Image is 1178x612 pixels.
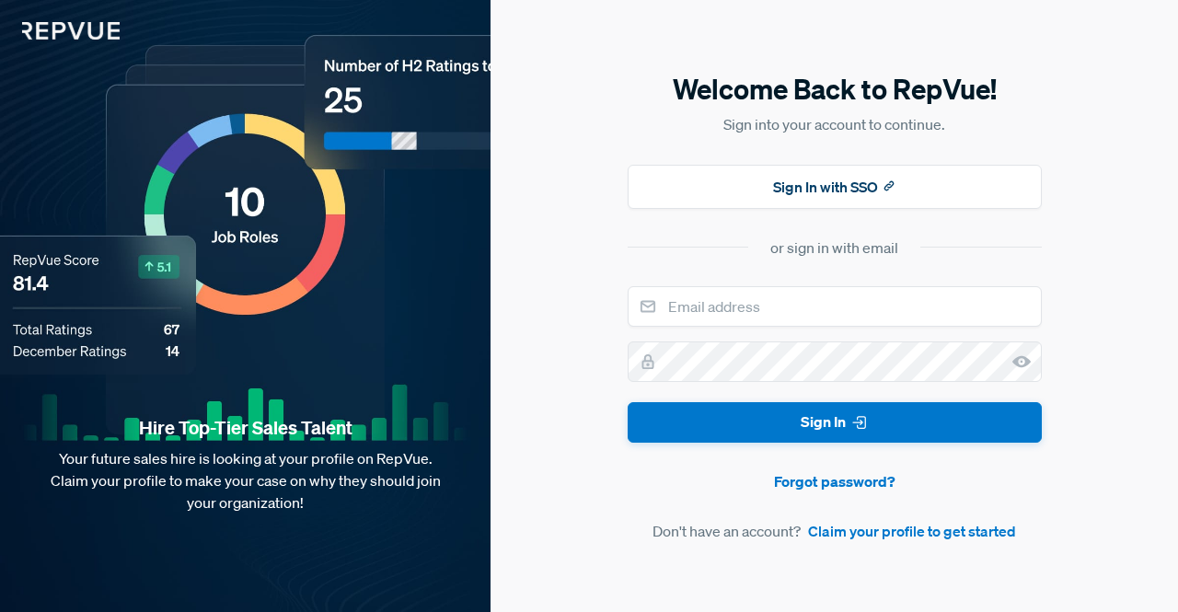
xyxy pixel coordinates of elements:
input: Email address [628,286,1042,327]
strong: Hire Top-Tier Sales Talent [29,416,461,440]
a: Claim your profile to get started [808,520,1016,542]
p: Sign into your account to continue. [628,113,1042,135]
p: Your future sales hire is looking at your profile on RepVue. Claim your profile to make your case... [29,447,461,514]
button: Sign In [628,402,1042,444]
a: Forgot password? [628,470,1042,492]
h5: Welcome Back to RepVue! [628,70,1042,109]
div: or sign in with email [770,237,898,259]
button: Sign In with SSO [628,165,1042,209]
article: Don't have an account? [628,520,1042,542]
